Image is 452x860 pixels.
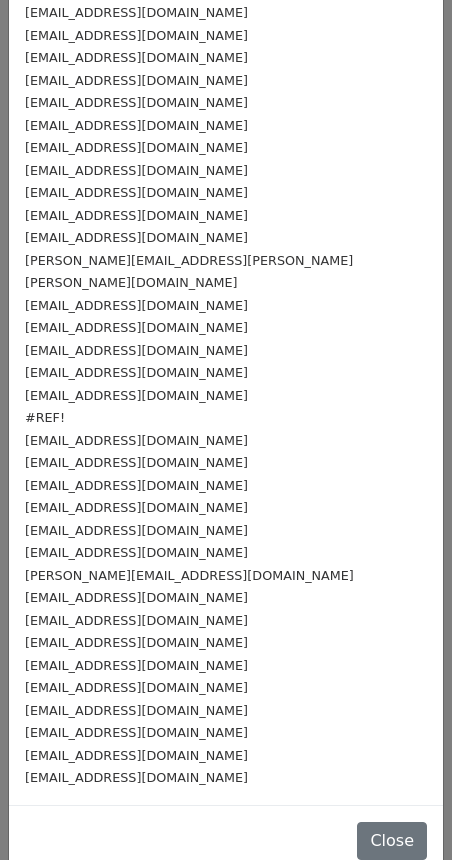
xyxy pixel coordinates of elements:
[25,703,248,718] small: [EMAIL_ADDRESS][DOMAIN_NAME]
[25,748,248,763] small: [EMAIL_ADDRESS][DOMAIN_NAME]
[25,140,248,155] small: [EMAIL_ADDRESS][DOMAIN_NAME]
[25,320,248,335] small: [EMAIL_ADDRESS][DOMAIN_NAME]
[25,208,248,223] small: [EMAIL_ADDRESS][DOMAIN_NAME]
[25,253,353,291] small: [PERSON_NAME][EMAIL_ADDRESS][PERSON_NAME][PERSON_NAME][DOMAIN_NAME]
[25,95,248,110] small: [EMAIL_ADDRESS][DOMAIN_NAME]
[25,478,248,493] small: [EMAIL_ADDRESS][DOMAIN_NAME]
[25,725,248,740] small: [EMAIL_ADDRESS][DOMAIN_NAME]
[25,343,248,358] small: [EMAIL_ADDRESS][DOMAIN_NAME]
[25,28,248,43] small: [EMAIL_ADDRESS][DOMAIN_NAME]
[25,613,248,628] small: [EMAIL_ADDRESS][DOMAIN_NAME]
[25,590,248,605] small: [EMAIL_ADDRESS][DOMAIN_NAME]
[352,764,452,860] iframe: Chat Widget
[25,410,65,425] small: #REF!
[25,50,248,65] small: [EMAIL_ADDRESS][DOMAIN_NAME]
[25,298,248,313] small: [EMAIL_ADDRESS][DOMAIN_NAME]
[25,545,248,560] small: [EMAIL_ADDRESS][DOMAIN_NAME]
[25,185,248,200] small: [EMAIL_ADDRESS][DOMAIN_NAME]
[25,658,248,673] small: [EMAIL_ADDRESS][DOMAIN_NAME]
[25,163,248,178] small: [EMAIL_ADDRESS][DOMAIN_NAME]
[25,230,248,245] small: [EMAIL_ADDRESS][DOMAIN_NAME]
[25,680,248,695] small: [EMAIL_ADDRESS][DOMAIN_NAME]
[25,118,248,133] small: [EMAIL_ADDRESS][DOMAIN_NAME]
[25,500,248,515] small: [EMAIL_ADDRESS][DOMAIN_NAME]
[25,73,248,88] small: [EMAIL_ADDRESS][DOMAIN_NAME]
[25,365,248,380] small: [EMAIL_ADDRESS][DOMAIN_NAME]
[25,455,248,470] small: [EMAIL_ADDRESS][DOMAIN_NAME]
[25,5,248,20] small: [EMAIL_ADDRESS][DOMAIN_NAME]
[25,568,354,583] small: [PERSON_NAME][EMAIL_ADDRESS][DOMAIN_NAME]
[25,770,248,785] small: [EMAIL_ADDRESS][DOMAIN_NAME]
[25,523,248,538] small: [EMAIL_ADDRESS][DOMAIN_NAME]
[25,388,248,403] small: [EMAIL_ADDRESS][DOMAIN_NAME]
[25,433,248,448] small: [EMAIL_ADDRESS][DOMAIN_NAME]
[25,635,248,650] small: [EMAIL_ADDRESS][DOMAIN_NAME]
